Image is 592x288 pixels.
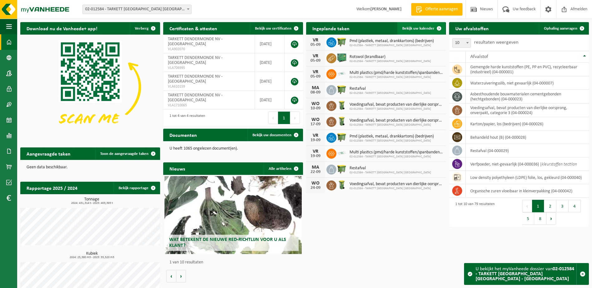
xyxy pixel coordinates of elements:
td: organische zuren vloeibaar in kleinverpakking (04-000042) [466,184,589,198]
div: 1 tot 10 van 79 resultaten [452,199,495,225]
span: Pmd (plastiek, metaal, drankkartons) (bedrijven) [350,39,434,44]
div: VR [309,38,322,43]
button: 8 [534,212,546,225]
span: TARKETT DENDERMONDE NV - [GEOGRAPHIC_DATA] [168,55,223,65]
td: [DATE] [255,53,285,72]
span: 02-012584 - TARKETT [GEOGRAPHIC_DATA] [GEOGRAPHIC_DATA] [350,75,443,79]
span: Restafval [350,166,431,171]
h2: Download nu de Vanheede+ app! [20,22,104,34]
div: WO [309,117,322,122]
div: 05-09 [309,74,322,79]
td: behandeld hout (B) (04-000028) [466,131,589,144]
span: VLA902070 [168,47,250,52]
span: Rotswol (brandbaar) [350,55,431,60]
div: VR [309,70,322,74]
img: WB-0140-HPE-GN-50 [336,180,347,190]
a: Alle artikelen [264,162,302,175]
button: 4 [569,200,581,212]
button: 3 [556,200,569,212]
span: 02-012584 - TARKETT [GEOGRAPHIC_DATA] [GEOGRAPHIC_DATA] [350,107,443,111]
span: 02-012584 - TARKETT [GEOGRAPHIC_DATA] [GEOGRAPHIC_DATA] [350,171,431,175]
a: Offerte aanvragen [411,3,462,16]
span: Pmd (plastiek, metaal, drankkartons) (bedrijven) [350,134,434,139]
span: Bekijk uw kalender [402,26,434,31]
h2: Uw afvalstoffen [449,22,495,34]
span: 02-012584 - TARKETT [GEOGRAPHIC_DATA] [GEOGRAPHIC_DATA] [350,44,434,47]
span: 2024: 25,380 m3 - 2025: 55,520 m3 [23,256,160,259]
div: 10-09 [309,106,322,111]
span: Restafval [350,86,431,91]
td: voedingsafval, bevat producten van dierlijke oorsprong, onverpakt, categorie 3 (04-000024) [466,103,589,117]
label: resultaten weergeven [474,40,518,45]
span: Offerte aanvragen [424,6,459,12]
div: 24-09 [309,186,322,190]
div: 22-09 [309,170,322,174]
img: PB-HB-1400-HPE-GN-01 [336,52,347,63]
td: low density polyethyleen (LDPE) folie, los, gekleurd (04-000040) [466,171,589,184]
button: 2 [544,200,556,212]
img: Download de VHEPlus App [20,35,160,139]
td: gemengde harde kunststoffen (PE, PP en PVC), recycleerbaar (industrieel) (04-000001) [466,63,589,76]
button: Vorige [166,270,176,282]
td: verfpoeder, niet-gevaarlijk (04-000036) | [466,157,589,171]
h3: Kubiek [23,252,160,259]
h2: Certificaten & attesten [163,22,223,34]
span: Voedingsafval, bevat producten van dierlijke oorsprong, onverpakt, categorie 3 [350,118,443,123]
button: 1 [532,200,544,212]
div: WO [309,101,322,106]
div: 19-09 [309,138,322,142]
span: 02-012584 - TARKETT [GEOGRAPHIC_DATA] [GEOGRAPHIC_DATA] [350,155,443,159]
span: Bekijk uw documenten [252,133,291,137]
span: VLA706995 [168,65,250,70]
button: Volgende [176,270,186,282]
img: WB-0140-HPE-GN-50 [336,100,347,111]
span: 02-012584 - TARKETT [GEOGRAPHIC_DATA] [GEOGRAPHIC_DATA] [350,139,434,143]
td: [DATE] [255,35,285,53]
img: LP-SK-00500-LPE-16 [336,68,347,79]
span: Verberg [135,26,149,31]
button: Previous [522,200,532,212]
a: Bekijk uw documenten [247,129,302,141]
div: 17-09 [309,122,322,127]
td: restafval (04-000029) [466,144,589,157]
span: 02-012584 - TARKETT [GEOGRAPHIC_DATA] [GEOGRAPHIC_DATA] [350,123,443,127]
span: Ophaling aanvragen [544,26,577,31]
div: VR [309,149,322,154]
span: Multi plastics (pmd/harde kunststoffen/spanbanden/eps/folie naturel/folie gemeng... [350,70,443,75]
img: WB-1100-HPE-GN-50 [336,164,347,174]
a: Bekijk uw certificaten [250,22,302,35]
img: WB-1100-HPE-GN-50 [336,84,347,95]
div: WO [309,181,322,186]
span: TARKETT DENDERMONDE NV - [GEOGRAPHIC_DATA] [168,93,223,103]
span: 2024: 431,314 t - 2025: 403,393 t [23,202,160,205]
span: Multi plastics (pmd/harde kunststoffen/spanbanden/eps/folie naturel/folie gemeng... [350,150,443,155]
span: VLA610159 [168,84,250,89]
td: [DATE] [255,72,285,91]
div: 08-09 [309,90,322,95]
span: 10 [453,39,471,47]
span: 02-012584 - TARKETT [GEOGRAPHIC_DATA] [GEOGRAPHIC_DATA] [350,91,431,95]
h2: Aangevraagde taken [20,147,77,160]
div: VR [309,54,322,59]
div: 05-09 [309,59,322,63]
h2: Rapportage 2025 / 2024 [20,182,84,194]
p: 1 van 10 resultaten [169,260,300,265]
button: Verberg [130,22,159,35]
span: 02-012584 - TARKETT [GEOGRAPHIC_DATA] [GEOGRAPHIC_DATA] [350,187,443,190]
h2: Ingeplande taken [306,22,356,34]
button: Previous [268,112,278,124]
p: Geen data beschikbaar. [27,165,154,170]
span: 10 [452,38,471,48]
button: Next [546,212,556,225]
h2: Documenten [163,129,203,141]
span: VLA1710065 [168,103,250,108]
p: U heeft 1065 ongelezen document(en). [169,146,297,151]
button: Next [290,112,300,124]
a: Wat betekent de nieuwe RED-richtlijn voor u als klant? [164,176,301,254]
div: 05-09 [309,43,322,47]
span: Voedingsafval, bevat producten van dierlijke oorsprong, onverpakt, categorie 3 [350,182,443,187]
span: Wat betekent de nieuwe RED-richtlijn voor u als klant? [169,237,286,248]
td: [DATE] [255,91,285,109]
img: WB-1100-HPE-GN-50 [336,132,347,142]
img: WB-1100-HPE-GN-50 [336,36,347,47]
